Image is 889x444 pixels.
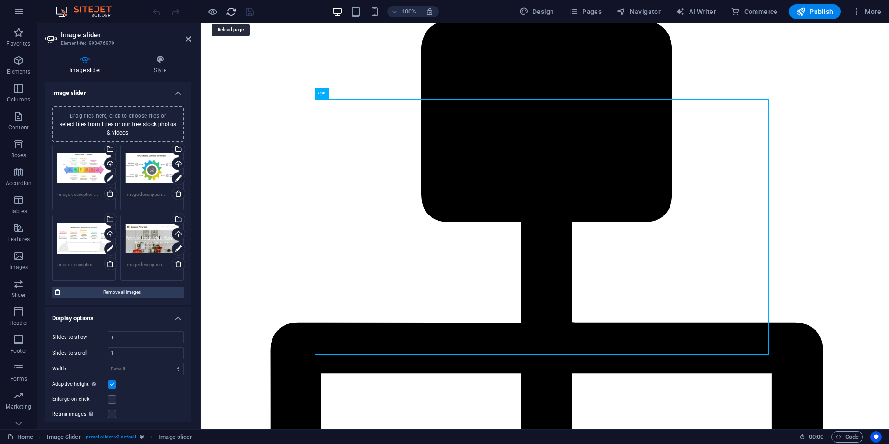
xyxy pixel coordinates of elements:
h6: 100% [401,6,416,17]
span: : [816,433,817,440]
div: 1759084486346-EuvS1oSstCi_6ur1Jm7iCw [57,220,111,257]
button: Usercentrics [870,431,882,443]
button: reload [226,6,237,17]
div: FiestaCasino-Peru_ITProjectsOverview-visualselection-uJnrLpK8HCfhQH7NoAXEbA.png [57,150,111,187]
p: Favorites [7,40,30,47]
p: Header [9,319,28,327]
h3: Element #ed-993476979 [61,39,172,47]
span: Click to select. Double-click to edit [47,431,81,443]
button: Code [831,431,863,443]
button: More [848,4,885,19]
p: Columns [7,96,30,103]
p: Accordion [6,180,32,187]
span: Design [519,7,554,16]
p: Marketing [6,403,31,410]
div: Design (Ctrl+Alt+Y) [516,4,558,19]
span: Drag files here, click to choose files or [60,113,176,136]
p: Elements [7,68,31,75]
p: Content [8,124,29,131]
label: Slides to show [52,335,108,340]
h2: Image slider [61,31,191,39]
a: select files from Files or our free stock photos & videos [60,121,176,136]
nav: breadcrumb [47,431,192,443]
span: Commerce [731,7,778,16]
button: Remove all images [52,287,184,298]
span: AI Writer [676,7,716,16]
span: Navigator [617,7,661,16]
button: AI Writer [672,4,720,19]
h4: Image slider [45,55,129,74]
p: Images [9,263,28,271]
button: Pages [565,4,605,19]
button: Design [516,4,558,19]
p: Tables [10,208,27,215]
span: More [852,7,881,16]
p: Slider [12,291,26,299]
span: Code [836,431,859,443]
button: 100% [387,6,420,17]
h4: Display options [45,307,191,324]
img: Editor Logo [53,6,123,17]
label: Enlarge on click [52,394,108,405]
h6: Session time [799,431,824,443]
p: Features [7,235,30,243]
label: Slides to scroll [52,350,108,356]
p: Forms [10,375,27,383]
label: Width [52,366,108,371]
span: Click to select. Double-click to edit [159,431,192,443]
a: Click to cancel selection. Double-click to open Pages [7,431,33,443]
label: Retina images [52,409,108,420]
button: Navigator [613,4,664,19]
button: Publish [789,4,841,19]
div: RDCNewsMediaWorkflow-visualselection-IJt9sB7IEuyL-E7zYsJ-Dg.png [126,150,179,187]
span: . preset-slider-v3-default [85,431,136,443]
span: Remove all images [63,287,181,298]
span: 00 00 [809,431,823,443]
p: Footer [10,347,27,355]
h4: Style [129,55,191,74]
button: Commerce [727,4,782,19]
div: lucumaperucafe_banner_v1-V3F9WqKm0y2GXrLp-A5WZA.png [126,220,179,257]
h4: Image slider [45,82,191,99]
span: Publish [796,7,833,16]
label: Adaptive height [52,379,108,390]
span: Pages [569,7,602,16]
p: Boxes [11,152,27,159]
i: This element is a customizable preset [140,434,144,439]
